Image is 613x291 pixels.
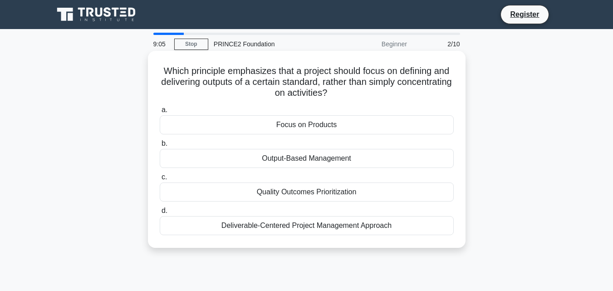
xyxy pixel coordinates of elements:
div: Quality Outcomes Prioritization [160,182,454,202]
div: Beginner [333,35,412,53]
span: b. [162,139,167,147]
a: Register [505,9,544,20]
div: Deliverable-Centered Project Management Approach [160,216,454,235]
a: Stop [174,39,208,50]
div: 9:05 [148,35,174,53]
div: Focus on Products [160,115,454,134]
span: c. [162,173,167,181]
span: a. [162,106,167,113]
div: PRINCE2 Foundation [208,35,333,53]
div: Output-Based Management [160,149,454,168]
h5: Which principle emphasizes that a project should focus on defining and delivering outputs of a ce... [159,65,455,99]
span: d. [162,207,167,214]
div: 2/10 [412,35,466,53]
